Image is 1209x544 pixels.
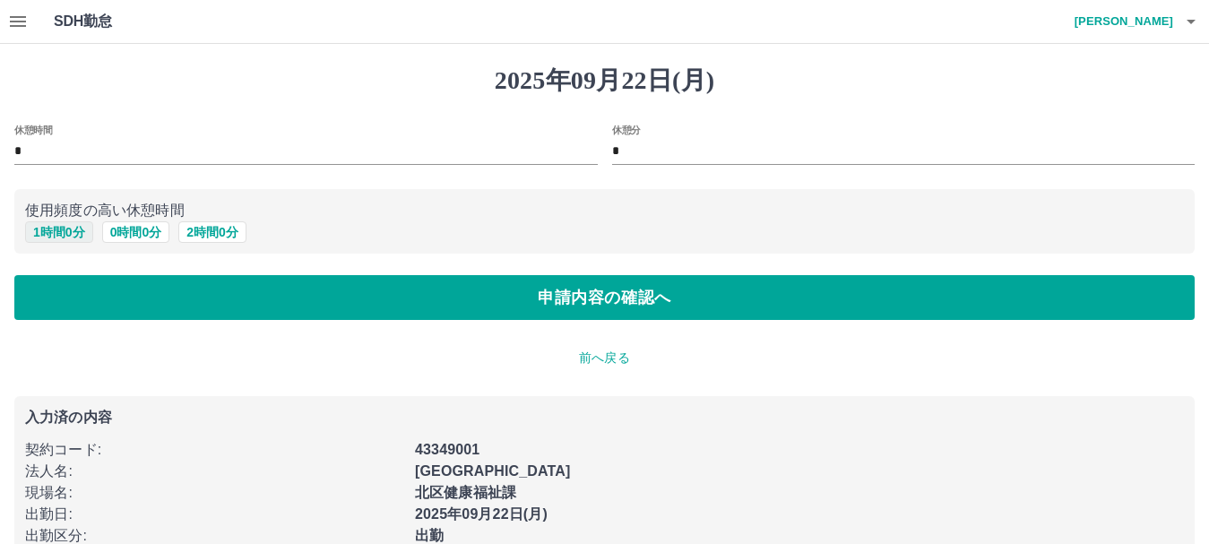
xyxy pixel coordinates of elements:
[25,504,404,525] p: 出勤日 :
[25,200,1184,221] p: 使用頻度の高い休憩時間
[415,463,571,479] b: [GEOGRAPHIC_DATA]
[14,65,1195,96] h1: 2025年09月22日(月)
[25,439,404,461] p: 契約コード :
[415,442,479,457] b: 43349001
[415,506,548,522] b: 2025年09月22日(月)
[14,275,1195,320] button: 申請内容の確認へ
[415,528,444,543] b: 出勤
[25,461,404,482] p: 法人名 :
[612,123,641,136] label: 休憩分
[25,410,1184,425] p: 入力済の内容
[14,123,52,136] label: 休憩時間
[14,349,1195,367] p: 前へ戻る
[102,221,170,243] button: 0時間0分
[25,221,93,243] button: 1時間0分
[415,485,516,500] b: 北区健康福祉課
[178,221,246,243] button: 2時間0分
[25,482,404,504] p: 現場名 :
